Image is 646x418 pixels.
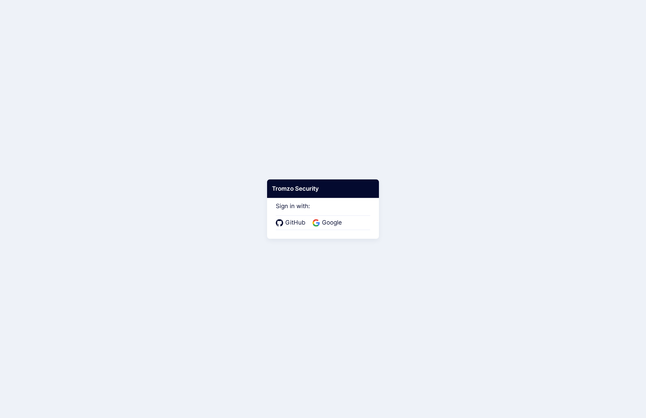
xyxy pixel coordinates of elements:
a: Google [313,218,344,227]
span: GitHub [283,218,308,227]
div: Sign in with: [276,193,370,230]
div: Tromzo Security [267,179,379,198]
a: GitHub [276,218,308,227]
span: Google [320,218,344,227]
